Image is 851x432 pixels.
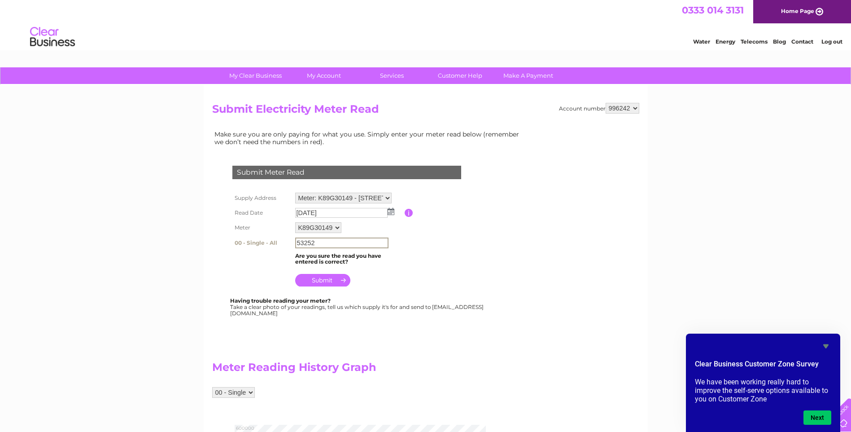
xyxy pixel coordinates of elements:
[693,38,710,45] a: Water
[716,38,735,45] a: Energy
[791,38,813,45] a: Contact
[230,297,331,304] b: Having trouble reading your meter?
[773,38,786,45] a: Blog
[295,274,350,287] input: Submit
[741,38,768,45] a: Telecoms
[491,67,565,84] a: Make A Payment
[212,361,526,378] h2: Meter Reading History Graph
[212,103,639,120] h2: Submit Electricity Meter Read
[293,251,405,268] td: Are you sure the read you have entered is correct?
[230,190,293,206] th: Supply Address
[803,410,831,425] button: Next question
[30,23,75,51] img: logo.png
[214,5,638,44] div: Clear Business is a trading name of Verastar Limited (registered in [GEOGRAPHIC_DATA] No. 3667643...
[423,67,497,84] a: Customer Help
[695,359,831,374] h2: Clear Business Customer Zone Survey
[230,298,485,316] div: Take a clear photo of your readings, tell us which supply it's for and send to [EMAIL_ADDRESS][DO...
[821,38,842,45] a: Log out
[232,166,461,179] div: Submit Meter Read
[355,67,429,84] a: Services
[287,67,361,84] a: My Account
[695,341,831,425] div: Clear Business Customer Zone Survey
[230,220,293,235] th: Meter
[405,209,413,217] input: Information
[820,341,831,352] button: Hide survey
[695,378,831,403] p: We have been working really hard to improve the self-serve options available to you on Customer Zone
[230,206,293,220] th: Read Date
[682,4,744,16] a: 0333 014 3131
[212,128,526,147] td: Make sure you are only paying for what you use. Simply enter your meter read below (remember we d...
[559,103,639,114] div: Account number
[230,235,293,251] th: 00 - Single - All
[388,208,394,215] img: ...
[218,67,292,84] a: My Clear Business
